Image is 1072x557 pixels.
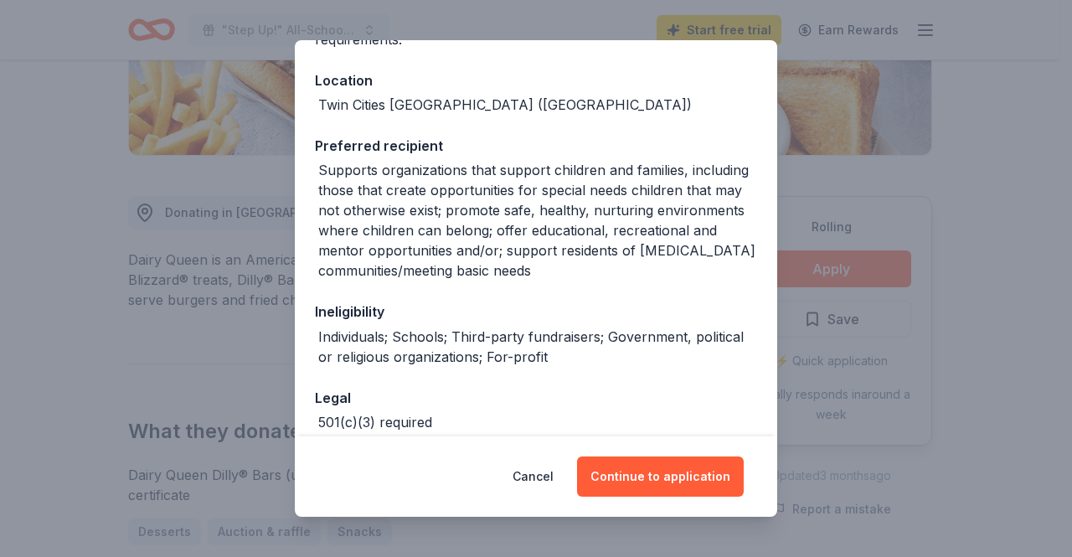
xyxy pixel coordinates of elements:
[513,456,554,497] button: Cancel
[315,70,757,91] div: Location
[318,327,757,367] div: Individuals; Schools; Third-party fundraisers; Government, political or religious organizations; ...
[318,160,757,281] div: Supports organizations that support children and families, including those that create opportunit...
[315,387,757,409] div: Legal
[318,412,432,432] div: 501(c)(3) required
[577,456,744,497] button: Continue to application
[318,95,692,115] div: Twin Cities [GEOGRAPHIC_DATA] ([GEOGRAPHIC_DATA])
[315,301,757,322] div: Ineligibility
[315,135,757,157] div: Preferred recipient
